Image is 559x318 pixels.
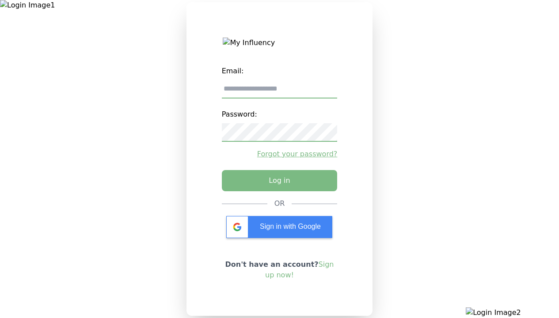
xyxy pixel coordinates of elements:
[222,170,338,191] button: Log in
[226,216,332,238] div: Sign in with Google
[222,106,338,123] label: Password:
[222,259,338,280] p: Don't have an account?
[260,223,321,230] span: Sign in with Google
[466,307,559,318] img: Login Image2
[222,62,338,80] label: Email:
[274,198,285,209] div: OR
[223,38,336,48] img: My Influency
[222,149,338,159] a: Forgot your password?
